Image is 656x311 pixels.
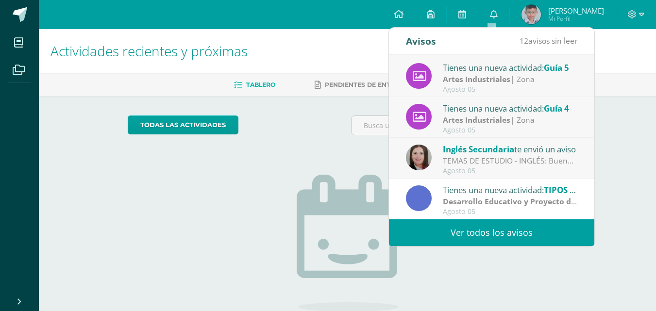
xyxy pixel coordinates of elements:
div: Tienes una nueva actividad: [443,102,578,115]
div: Agosto 05 [443,208,578,216]
strong: Artes Industriales [443,74,510,84]
div: Tienes una nueva actividad: [443,183,578,196]
div: Avisos [406,28,436,54]
span: avisos sin leer [520,35,577,46]
div: | Zona [443,196,578,207]
img: 8af0450cf43d44e38c4a1497329761f3.png [406,145,432,170]
a: Ver todos los avisos [389,219,594,246]
span: Guía 4 [544,103,569,114]
div: | Zona [443,74,578,85]
a: Pendientes de entrega [315,77,408,93]
img: 8b7fbde8971f8ee6ea5c5692e75bf0b7.png [521,5,541,24]
div: Agosto 05 [443,85,578,94]
input: Busca una actividad próxima aquí... [352,116,567,135]
span: Tablero [246,81,275,88]
div: Tienes una nueva actividad: [443,61,578,74]
span: 12 [520,35,528,46]
span: TIPOS DE LIDERAZGO [544,184,627,196]
span: Actividades recientes y próximas [50,42,248,60]
strong: Desarrollo Educativo y Proyecto de Vida [443,196,594,207]
strong: Artes Industriales [443,115,510,125]
div: | Zona [443,115,578,126]
span: Inglés Secundaria [443,144,514,155]
span: Pendientes de entrega [325,81,408,88]
div: Agosto 05 [443,167,578,175]
span: Mi Perfil [548,15,604,23]
span: Guía 5 [544,62,569,73]
div: Agosto 05 [443,126,578,134]
div: te envió un aviso [443,143,578,155]
span: [PERSON_NAME] [548,6,604,16]
a: Tablero [234,77,275,93]
div: TEMAS DE ESTUDIO - INGLÉS: Buenas tardes estimados estudiantes, Adjunto encontraran el temario pa... [443,155,578,166]
a: todas las Actividades [128,115,238,134]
